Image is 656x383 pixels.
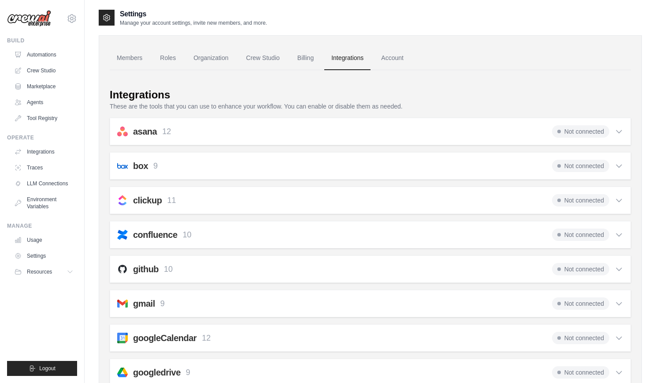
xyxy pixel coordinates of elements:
p: Manage your account settings, invite new members, and more. [120,19,267,26]
img: gmail.svg [117,298,128,309]
p: 9 [160,298,165,310]
a: Members [110,46,149,70]
img: clickup.svg [117,195,128,206]
a: Marketplace [11,79,77,94]
p: 12 [202,332,211,344]
a: Traces [11,161,77,175]
img: github.svg [117,264,128,274]
h2: confluence [133,229,178,241]
img: confluence.svg [117,229,128,240]
a: Tool Registry [11,111,77,125]
h2: box [133,160,148,172]
span: Not connected [552,160,609,172]
img: Logo [7,10,51,27]
h2: googleCalendar [133,332,196,344]
span: Not connected [552,263,609,275]
img: asana.svg [117,126,128,137]
p: 10 [183,229,192,241]
a: Account [374,46,411,70]
a: Integrations [324,46,371,70]
img: googledrive.svg [117,367,128,378]
a: Agents [11,95,77,109]
img: box.svg [117,161,128,171]
a: Usage [11,233,77,247]
a: Billing [290,46,321,70]
a: Crew Studio [11,64,77,78]
p: 9 [153,160,158,172]
span: Resources [27,268,52,275]
a: Environment Variables [11,192,77,214]
p: 10 [164,263,173,275]
span: Not connected [552,229,609,241]
button: Logout [7,361,77,376]
div: Manage [7,222,77,229]
span: Not connected [552,125,609,138]
h2: gmail [133,297,155,310]
p: 11 [167,195,176,207]
h2: asana [133,125,157,138]
h2: clickup [133,194,162,207]
a: Automations [11,48,77,62]
h2: googledrive [133,366,181,379]
div: Build [7,37,77,44]
button: Resources [11,265,77,279]
div: Operate [7,134,77,141]
span: Not connected [552,332,609,344]
p: These are the tools that you can use to enhance your workflow. You can enable or disable them as ... [110,102,631,111]
span: Not connected [552,194,609,207]
img: googleCalendar.svg [117,333,128,343]
p: 9 [186,367,190,379]
span: Logout [39,365,56,372]
a: LLM Connections [11,176,77,191]
a: Settings [11,249,77,263]
p: 12 [162,126,171,138]
a: Integrations [11,145,77,159]
div: Integrations [110,88,170,102]
span: Not connected [552,297,609,310]
h2: github [133,263,159,275]
a: Roles [153,46,183,70]
a: Crew Studio [239,46,287,70]
span: Not connected [552,366,609,379]
a: Organization [186,46,235,70]
h2: Settings [120,9,267,19]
